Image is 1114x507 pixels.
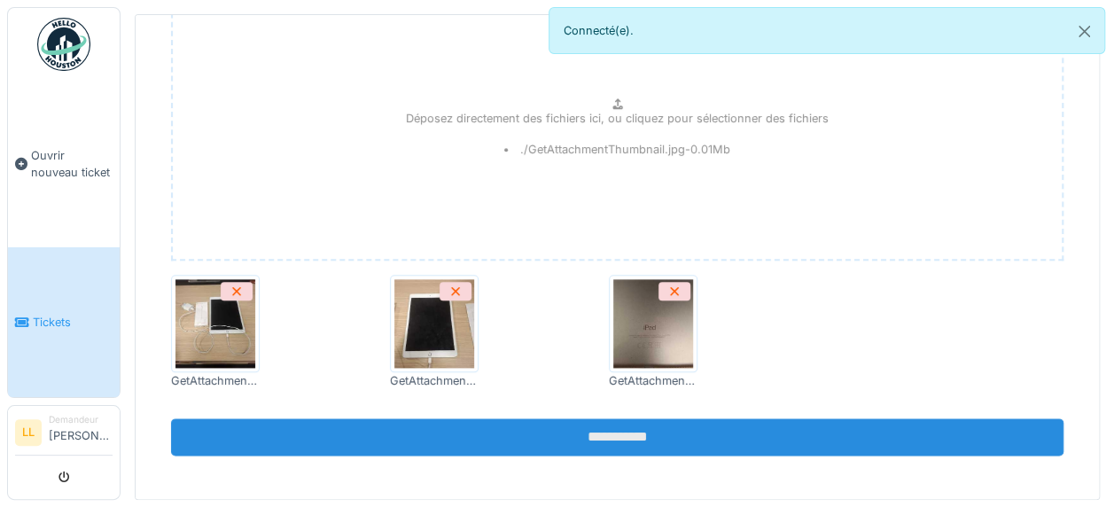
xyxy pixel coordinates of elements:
[49,413,113,426] div: Demandeur
[504,141,730,158] li: ./GetAttachmentThumbnail.jpg - 0.01 Mb
[171,372,260,389] div: GetAttachmentThumbnail.jpg
[609,372,697,389] div: GetAttachmentThumbnail.jpg
[1064,8,1104,55] button: Close
[15,419,42,446] li: LL
[37,18,90,71] img: Badge_color-CXgf-gQk.svg
[175,279,255,368] img: ts1y8rxjym4nquhom4daad3q0epu
[8,81,120,247] a: Ouvrir nouveau ticket
[390,372,479,389] div: GetAttachmentThumbnail.jpg
[394,279,474,368] img: gv0w4qhyr3wey395rd4vpbf0o6lo
[8,247,120,397] a: Tickets
[33,314,113,331] span: Tickets
[31,147,113,181] span: Ouvrir nouveau ticket
[613,279,693,368] img: 4lxhx3djdga02in2x45ff5af2iof
[49,413,113,451] li: [PERSON_NAME]
[15,413,113,456] a: LL Demandeur[PERSON_NAME]
[549,7,1106,54] div: Connecté(e).
[406,110,829,127] p: Déposez directement des fichiers ici, ou cliquez pour sélectionner des fichiers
